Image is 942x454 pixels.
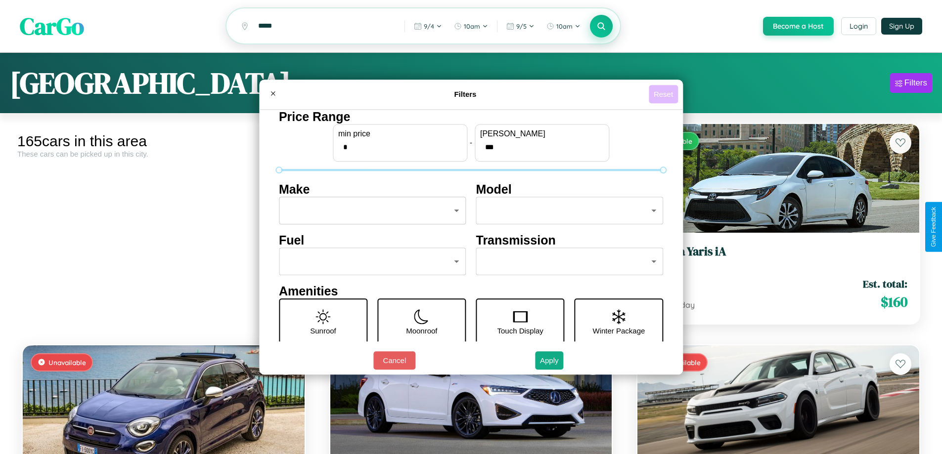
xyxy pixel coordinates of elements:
div: Filters [904,78,927,88]
button: Apply [535,351,564,370]
button: 9/5 [501,18,539,34]
span: $ 160 [881,292,907,312]
h4: Fuel [279,233,466,248]
h4: Model [476,182,664,197]
label: min price [338,129,462,138]
button: Become a Host [763,17,834,36]
div: Give Feedback [930,207,937,247]
p: Sunroof [310,324,336,337]
span: Unavailable [48,358,86,367]
h4: Amenities [279,284,663,298]
button: 9/4 [409,18,447,34]
p: Touch Display [497,324,543,337]
span: Est. total: [863,277,907,291]
h4: Filters [282,90,649,98]
div: These cars can be picked up in this city. [17,150,310,158]
a: Toyota Yaris iA2016 [649,245,907,269]
span: 10am [464,22,480,30]
span: 10am [556,22,573,30]
label: [PERSON_NAME] [480,129,604,138]
button: Login [841,17,876,35]
p: Winter Package [593,324,645,337]
button: 10am [449,18,493,34]
p: - [470,136,472,149]
button: Sign Up [881,18,922,35]
h4: Transmission [476,233,664,248]
span: / day [674,300,695,310]
p: Moonroof [406,324,437,337]
h1: [GEOGRAPHIC_DATA] [10,63,291,103]
button: Cancel [373,351,415,370]
h4: Make [279,182,466,197]
span: 9 / 4 [424,22,434,30]
button: Filters [890,73,932,93]
div: 165 cars in this area [17,133,310,150]
span: CarGo [20,10,84,42]
h4: Price Range [279,110,663,124]
span: 9 / 5 [516,22,527,30]
h3: Toyota Yaris iA [649,245,907,259]
button: 10am [541,18,585,34]
button: Reset [649,85,678,103]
